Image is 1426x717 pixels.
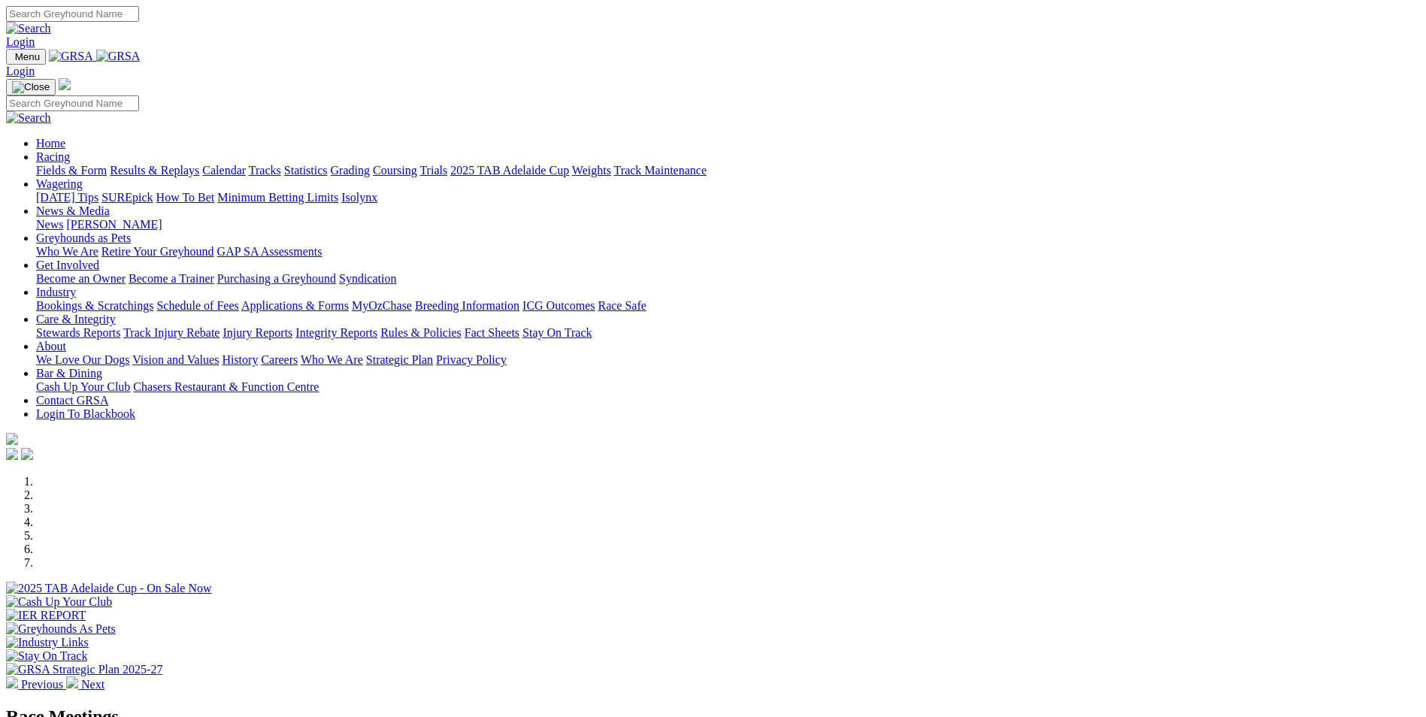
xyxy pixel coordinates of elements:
[241,299,349,312] a: Applications & Forms
[36,204,110,217] a: News & Media
[36,286,76,298] a: Industry
[465,326,519,339] a: Fact Sheets
[284,164,328,177] a: Statistics
[36,299,1420,313] div: Industry
[36,191,1420,204] div: Wagering
[36,394,108,407] a: Contact GRSA
[341,191,377,204] a: Isolynx
[366,353,433,366] a: Strategic Plan
[156,299,238,312] a: Schedule of Fees
[295,326,377,339] a: Integrity Reports
[339,272,396,285] a: Syndication
[202,164,246,177] a: Calendar
[598,299,646,312] a: Race Safe
[6,622,116,636] img: Greyhounds As Pets
[6,448,18,460] img: facebook.svg
[249,164,281,177] a: Tracks
[6,65,35,77] a: Login
[81,678,104,691] span: Next
[101,245,214,258] a: Retire Your Greyhound
[522,299,595,312] a: ICG Outcomes
[36,164,1420,177] div: Racing
[6,636,89,649] img: Industry Links
[21,448,33,460] img: twitter.svg
[133,380,319,393] a: Chasers Restaurant & Function Centre
[415,299,519,312] a: Breeding Information
[6,95,139,111] input: Search
[36,353,1420,367] div: About
[36,299,153,312] a: Bookings & Scratchings
[59,78,71,90] img: logo-grsa-white.png
[36,218,63,231] a: News
[123,326,220,339] a: Track Injury Rebate
[15,51,40,62] span: Menu
[36,150,70,163] a: Racing
[6,678,66,691] a: Previous
[301,353,363,366] a: Who We Are
[6,595,112,609] img: Cash Up Your Club
[101,191,153,204] a: SUREpick
[36,191,98,204] a: [DATE] Tips
[132,353,219,366] a: Vision and Values
[49,50,93,63] img: GRSA
[21,678,63,691] span: Previous
[36,313,116,325] a: Care & Integrity
[217,245,322,258] a: GAP SA Assessments
[36,380,130,393] a: Cash Up Your Club
[6,676,18,688] img: chevron-left-pager-white.svg
[380,326,462,339] a: Rules & Policies
[66,678,104,691] a: Next
[110,164,199,177] a: Results & Replays
[12,81,50,93] img: Close
[36,407,135,420] a: Login To Blackbook
[36,231,131,244] a: Greyhounds as Pets
[36,245,98,258] a: Who We Are
[6,111,51,125] img: Search
[36,353,129,366] a: We Love Our Dogs
[352,299,412,312] a: MyOzChase
[36,137,65,150] a: Home
[66,676,78,688] img: chevron-right-pager-white.svg
[36,177,83,190] a: Wagering
[36,272,1420,286] div: Get Involved
[419,164,447,177] a: Trials
[6,6,139,22] input: Search
[36,218,1420,231] div: News & Media
[36,326,1420,340] div: Care & Integrity
[156,191,215,204] a: How To Bet
[522,326,592,339] a: Stay On Track
[36,164,107,177] a: Fields & Form
[6,22,51,35] img: Search
[6,35,35,48] a: Login
[436,353,507,366] a: Privacy Policy
[331,164,370,177] a: Grading
[96,50,141,63] img: GRSA
[614,164,707,177] a: Track Maintenance
[6,663,162,676] img: GRSA Strategic Plan 2025-27
[217,191,338,204] a: Minimum Betting Limits
[6,79,56,95] button: Toggle navigation
[261,353,298,366] a: Careers
[36,326,120,339] a: Stewards Reports
[129,272,214,285] a: Become a Trainer
[6,649,87,663] img: Stay On Track
[36,367,102,380] a: Bar & Dining
[217,272,336,285] a: Purchasing a Greyhound
[450,164,569,177] a: 2025 TAB Adelaide Cup
[6,49,46,65] button: Toggle navigation
[36,380,1420,394] div: Bar & Dining
[36,245,1420,259] div: Greyhounds as Pets
[6,582,212,595] img: 2025 TAB Adelaide Cup - On Sale Now
[36,272,126,285] a: Become an Owner
[66,218,162,231] a: [PERSON_NAME]
[6,609,86,622] img: IER REPORT
[572,164,611,177] a: Weights
[6,433,18,445] img: logo-grsa-white.png
[36,340,66,352] a: About
[36,259,99,271] a: Get Involved
[373,164,417,177] a: Coursing
[222,353,258,366] a: History
[223,326,292,339] a: Injury Reports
